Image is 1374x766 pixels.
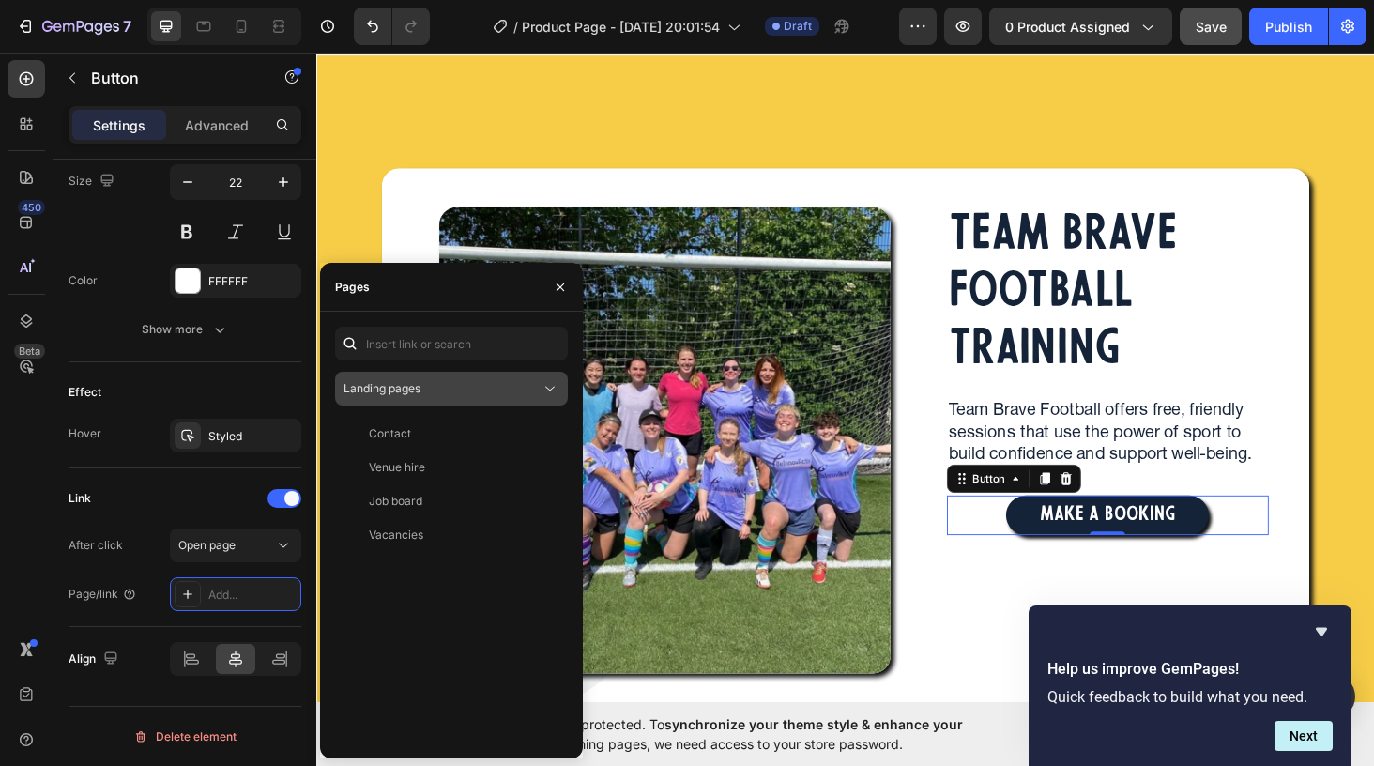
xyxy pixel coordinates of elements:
iframe: Design area [316,51,1374,704]
span: 0 product assigned [1005,17,1130,37]
button: Delete element [69,722,301,752]
button: <p>MAKE A BOOKING</p> [734,474,950,517]
div: Pages [335,279,370,296]
div: Contact [369,425,411,442]
div: Publish [1265,17,1312,37]
button: Save [1180,8,1242,45]
div: Help us improve GemPages! [1047,620,1333,751]
p: TEAM BRAVE FOOTBALL TRAINING [673,169,1012,351]
div: Undo/Redo [354,8,430,45]
h2: Help us improve GemPages! [1047,658,1333,681]
div: Beta [14,344,45,359]
div: Delete element [133,726,237,748]
p: Quick feedback to build what you need. [1047,688,1333,706]
button: 0 product assigned [989,8,1172,45]
button: Next question [1275,721,1333,751]
div: Styled [208,428,297,445]
div: Color [69,272,98,289]
button: Open page [170,529,301,562]
span: Open page [178,538,236,552]
div: After click [69,537,123,554]
h2: Rich Text Editor. Editing area: main [671,372,1014,445]
p: 7 [123,15,131,38]
span: Landing pages [343,381,420,395]
span: Your page is password protected. To when designing pages, we need access to your store password. [436,714,1036,754]
div: Button [695,448,737,465]
div: Size [69,169,118,194]
div: Align [69,647,122,672]
div: Add... [208,587,297,604]
img: gempages_582948091158594392-1729acd8-90a9-4607-99e2-5e3ccf9ee9b7.png [130,167,612,664]
div: Show more [142,320,229,339]
p: MAKE A BOOKING [770,477,914,514]
h2: Rich Text Editor. Editing area: main [671,167,1014,353]
span: Save [1196,19,1227,35]
button: 7 [8,8,140,45]
div: Hover [69,425,101,442]
div: Venue hire [369,459,425,476]
p: Advanced [185,115,249,135]
div: FFFFFF [208,273,297,290]
span: Draft [784,18,812,35]
span: / [513,17,518,37]
p: Button [91,67,251,89]
button: Hide survey [1310,620,1333,643]
div: Effect [69,384,101,401]
button: Landing pages [335,372,568,406]
div: 450 [18,200,45,215]
div: Rich Text Editor. Editing area: main [770,477,914,514]
button: Show more [69,313,301,346]
div: Vacancies [369,527,423,544]
div: Link [69,490,91,507]
div: Page/link [69,586,137,603]
span: Product Page - [DATE] 20:01:54 [522,17,720,37]
span: synchronize your theme style & enhance your experience [436,716,963,752]
p: Team Brave Football offers free, friendly sessions that use the power of sport to build confidenc... [673,374,1012,443]
button: Publish [1249,8,1328,45]
p: Settings [93,115,145,135]
div: Job board [369,493,422,510]
input: Insert link or search [335,327,568,360]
